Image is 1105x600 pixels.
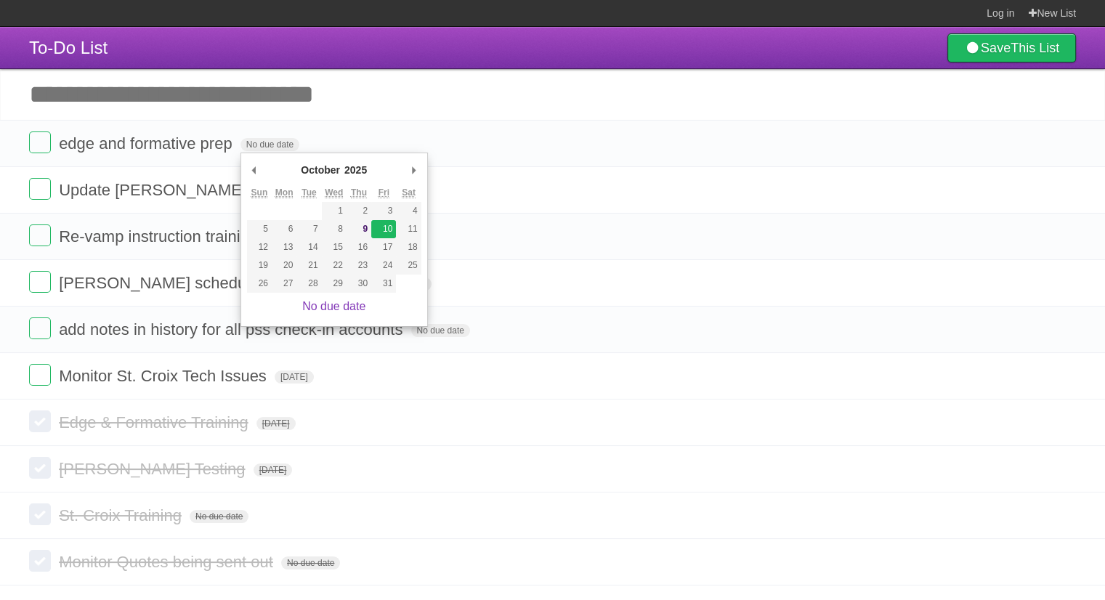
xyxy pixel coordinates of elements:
[322,256,347,275] button: 22
[272,238,296,256] button: 13
[29,457,51,479] label: Done
[396,220,421,238] button: 11
[272,256,296,275] button: 20
[247,220,272,238] button: 5
[301,187,316,198] abbr: Tuesday
[322,238,347,256] button: 15
[342,159,369,181] div: 2025
[59,320,406,338] span: add notes in history for all pss check-in accounts
[275,187,294,198] abbr: Monday
[371,275,396,293] button: 31
[29,410,51,432] label: Done
[247,159,262,181] button: Previous Month
[371,220,396,238] button: 10
[296,275,321,293] button: 28
[396,238,421,256] button: 18
[411,324,470,337] span: No due date
[29,131,51,153] label: Done
[322,275,347,293] button: 29
[59,460,248,478] span: [PERSON_NAME] Testing
[247,275,272,293] button: 26
[296,256,321,275] button: 21
[275,370,314,384] span: [DATE]
[281,556,340,569] span: No due date
[247,238,272,256] button: 12
[59,367,270,385] span: Monitor St. Croix Tech Issues
[296,238,321,256] button: 14
[302,300,365,312] a: No due date
[190,510,248,523] span: No due date
[402,187,416,198] abbr: Saturday
[29,224,51,246] label: Done
[371,238,396,256] button: 17
[322,220,347,238] button: 8
[272,275,296,293] button: 27
[347,202,371,220] button: 2
[29,364,51,386] label: Done
[29,38,108,57] span: To-Do List
[407,159,421,181] button: Next Month
[396,256,421,275] button: 25
[29,178,51,200] label: Done
[322,202,347,220] button: 1
[396,202,421,220] button: 4
[299,159,342,181] div: October
[347,256,371,275] button: 23
[29,550,51,572] label: Done
[254,463,293,477] span: [DATE]
[371,202,396,220] button: 3
[947,33,1076,62] a: SaveThis List
[59,553,277,571] span: Monitor Quotes being sent out
[347,275,371,293] button: 30
[1011,41,1059,55] b: This List
[296,220,321,238] button: 7
[256,417,296,430] span: [DATE]
[59,227,299,246] span: Re-vamp instruction training deck
[347,220,371,238] button: 9
[251,187,268,198] abbr: Sunday
[240,138,299,151] span: No due date
[59,413,251,431] span: Edge & Formative Training
[247,256,272,275] button: 19
[29,317,51,339] label: Done
[347,238,371,256] button: 16
[29,271,51,293] label: Done
[59,274,388,292] span: [PERSON_NAME] schedule edge & formative
[59,134,236,153] span: edge and formative prep
[379,187,389,198] abbr: Friday
[325,187,343,198] abbr: Wednesday
[59,506,185,524] span: St. Croix Training
[272,220,296,238] button: 6
[371,256,396,275] button: 24
[29,503,51,525] label: Done
[351,187,367,198] abbr: Thursday
[59,181,250,199] span: Update [PERSON_NAME]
